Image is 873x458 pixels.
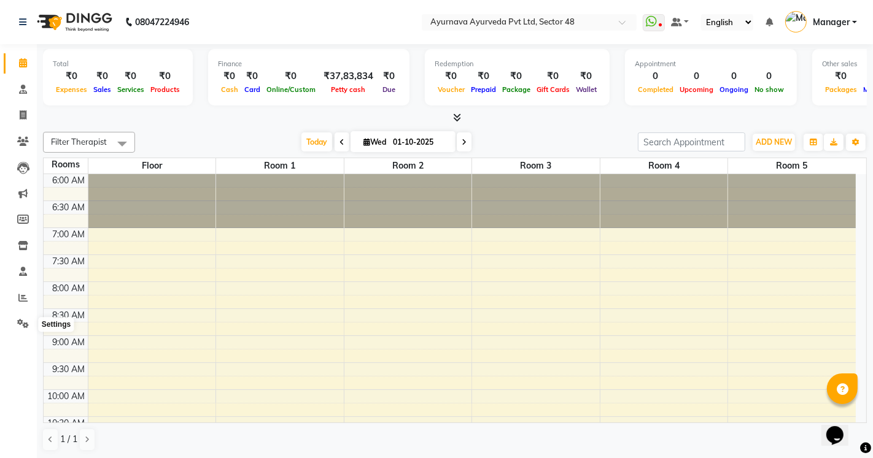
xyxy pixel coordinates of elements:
[716,69,751,83] div: 0
[635,59,787,69] div: Appointment
[218,85,241,94] span: Cash
[728,158,856,174] span: Room 5
[499,85,533,94] span: Package
[50,201,88,214] div: 6:30 AM
[435,69,468,83] div: ₹0
[822,85,860,94] span: Packages
[53,85,90,94] span: Expenses
[241,85,263,94] span: Card
[753,134,795,151] button: ADD NEW
[301,132,332,151] span: Today
[135,5,189,39] b: 08047224946
[751,69,787,83] div: 0
[635,85,677,94] span: Completed
[39,318,74,332] div: Settings
[468,69,499,83] div: ₹0
[147,69,183,83] div: ₹0
[533,85,573,94] span: Gift Cards
[635,69,677,83] div: 0
[60,433,77,446] span: 1 / 1
[600,158,728,174] span: Room 4
[677,85,716,94] span: Upcoming
[50,309,88,322] div: 8:30 AM
[360,137,389,147] span: Wed
[472,158,600,174] span: Room 3
[50,282,88,295] div: 8:00 AM
[435,59,600,69] div: Redemption
[821,409,861,446] iframe: chat widget
[50,255,88,268] div: 7:30 AM
[751,85,787,94] span: No show
[53,59,183,69] div: Total
[468,85,499,94] span: Prepaid
[813,16,850,29] span: Manager
[389,133,451,151] input: 2025-10-01
[31,5,115,39] img: logo
[147,85,183,94] span: Products
[90,69,114,83] div: ₹0
[344,158,472,174] span: Room 2
[638,132,745,151] input: Search Appointment
[45,417,88,430] div: 10:30 AM
[573,69,600,83] div: ₹0
[45,390,88,403] div: 10:00 AM
[756,137,792,147] span: ADD NEW
[319,69,378,83] div: ₹37,83,834
[533,69,573,83] div: ₹0
[50,174,88,187] div: 6:00 AM
[216,158,344,174] span: Room 1
[218,59,400,69] div: Finance
[53,69,90,83] div: ₹0
[785,11,807,32] img: Manager
[499,69,533,83] div: ₹0
[677,69,716,83] div: 0
[716,85,751,94] span: Ongoing
[44,158,88,171] div: Rooms
[573,85,600,94] span: Wallet
[379,85,398,94] span: Due
[435,85,468,94] span: Voucher
[50,228,88,241] div: 7:00 AM
[51,137,107,147] span: Filter Therapist
[263,85,319,94] span: Online/Custom
[822,69,860,83] div: ₹0
[263,69,319,83] div: ₹0
[218,69,241,83] div: ₹0
[88,158,216,174] span: Floor
[241,69,263,83] div: ₹0
[50,336,88,349] div: 9:00 AM
[328,85,369,94] span: Petty cash
[90,85,114,94] span: Sales
[114,85,147,94] span: Services
[114,69,147,83] div: ₹0
[378,69,400,83] div: ₹0
[50,363,88,376] div: 9:30 AM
